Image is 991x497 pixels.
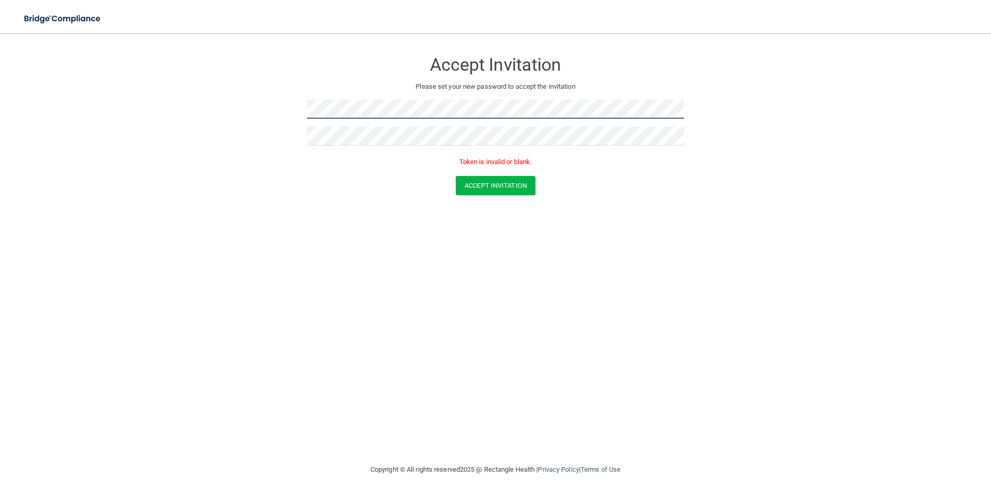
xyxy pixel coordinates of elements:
[307,453,684,486] div: Copyright © All rights reserved 2025 @ Rectangle Health | |
[456,176,535,195] button: Accept Invitation
[538,466,579,473] a: Privacy Policy
[307,55,684,74] h3: Accept Invitation
[307,156,684,168] p: Token is invalid or blank.
[315,81,676,93] p: Please set your new password to accept the invitation
[581,466,620,473] a: Terms of Use
[15,8,110,29] img: bridge_compliance_login_screen.278c3ca4.svg
[812,424,979,465] iframe: Drift Widget Chat Controller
